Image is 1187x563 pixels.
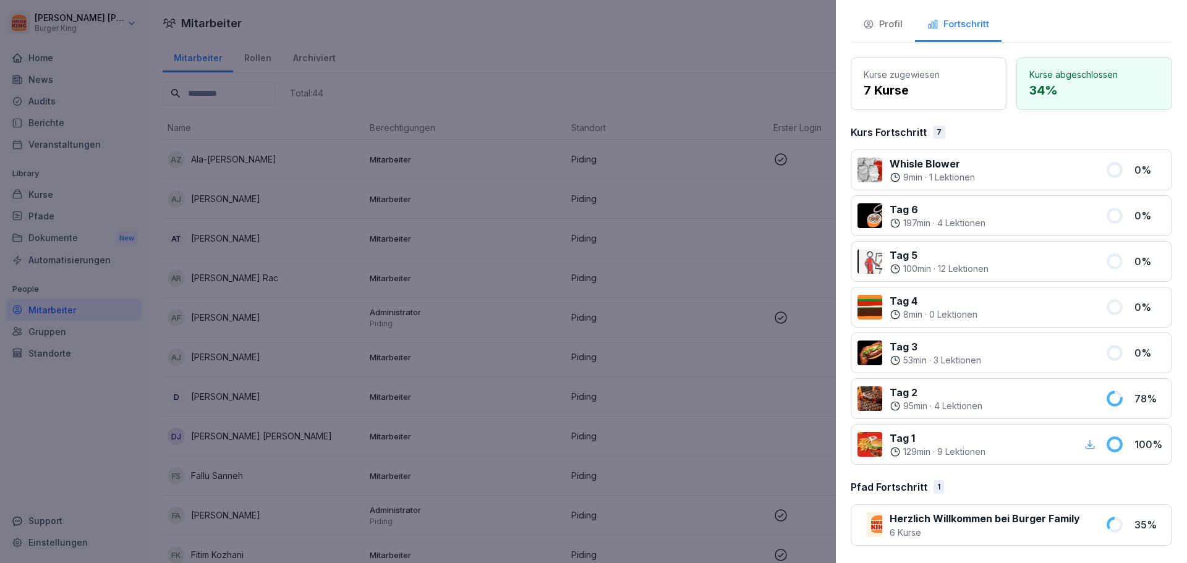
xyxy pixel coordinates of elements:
p: Kurs Fortschritt [851,125,927,140]
p: Herzlich Willkommen bei Burger Family [890,511,1080,526]
p: 0 % [1134,254,1165,269]
div: · [890,400,982,412]
p: 1 Lektionen [929,171,975,184]
p: Tag 6 [890,202,985,217]
p: 34 % [1029,81,1159,99]
button: Profil [851,9,915,42]
p: 129 min [903,446,930,458]
div: · [890,263,989,275]
p: Tag 4 [890,294,977,308]
p: Whisle Blower [890,156,975,171]
p: Tag 3 [890,339,981,354]
p: 9 min [903,171,922,184]
div: · [890,171,975,184]
p: 12 Lektionen [938,263,989,275]
div: · [890,308,977,321]
p: Tag 1 [890,431,985,446]
p: Tag 2 [890,385,982,400]
p: 95 min [903,400,927,412]
p: 35 % [1134,517,1165,532]
p: Kurse zugewiesen [864,68,993,81]
div: · [890,446,985,458]
div: Fortschritt [927,17,989,32]
p: 3 Lektionen [934,354,981,366]
p: Tag 5 [890,248,989,263]
p: 197 min [903,217,930,229]
p: 0 % [1134,345,1165,360]
p: 6 Kurse [890,526,1080,539]
p: 100 % [1134,437,1165,452]
div: 7 [933,125,945,139]
p: 0 Lektionen [929,308,977,321]
p: 53 min [903,354,927,366]
div: Profil [863,17,903,32]
p: 100 min [903,263,931,275]
button: Fortschritt [915,9,1002,42]
p: 0 % [1134,208,1165,223]
p: 0 % [1134,163,1165,177]
div: · [890,217,985,229]
p: 0 % [1134,300,1165,315]
p: Pfad Fortschritt [851,480,927,494]
p: Kurse abgeschlossen [1029,68,1159,81]
p: 4 Lektionen [937,217,985,229]
p: 7 Kurse [864,81,993,99]
p: 78 % [1134,391,1165,406]
p: 9 Lektionen [937,446,985,458]
div: 1 [934,480,944,494]
p: 4 Lektionen [934,400,982,412]
div: · [890,354,981,366]
p: 8 min [903,308,922,321]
